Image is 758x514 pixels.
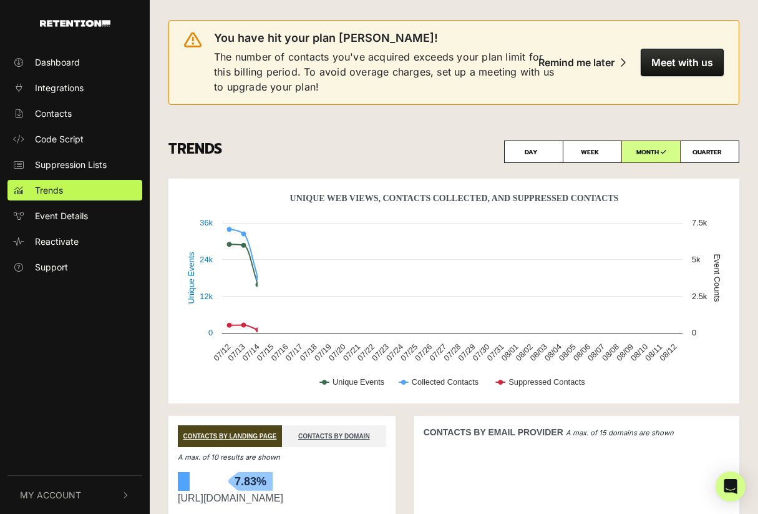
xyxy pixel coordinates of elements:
text: 08/11 [643,342,664,363]
text: Unique Events [333,377,384,387]
a: Suppression Lists [7,154,142,175]
text: 08/03 [528,342,549,363]
a: Code Script [7,129,142,149]
strong: CONTACTS BY EMAIL PROVIDER [424,427,563,437]
text: 07/25 [399,342,419,363]
span: Trends [35,184,63,197]
text: 08/08 [600,342,621,363]
text: 08/05 [557,342,578,363]
text: 08/04 [543,342,563,363]
span: Integrations [35,81,84,94]
text: 08/06 [571,342,592,363]
a: Event Details [7,205,142,226]
text: 07/24 [384,342,405,363]
a: Integrations [7,77,142,98]
span: Suppression Lists [35,158,107,171]
text: 08/12 [658,342,678,363]
text: 0 [692,328,696,337]
text: 07/21 [341,342,362,363]
text: 07/17 [284,342,304,363]
div: https://www.triumphrat.net/ [178,491,386,506]
button: Meet with us [641,49,724,76]
span: You have hit your plan [PERSON_NAME]! [214,31,438,46]
text: 07/23 [370,342,391,363]
text: 5k [692,255,701,264]
text: 08/02 [514,342,535,363]
svg: Unique Web Views, Contacts Collected, And Suppressed Contacts [178,188,730,400]
text: 08/10 [629,342,649,363]
span: Contacts [35,107,72,120]
text: Event Counts [712,254,722,302]
text: 07/19 [313,342,333,363]
div: Open Intercom Messenger [716,472,746,502]
text: 07/18 [298,342,319,363]
text: Collected Contacts [412,377,479,387]
label: MONTH [621,141,681,163]
span: Support [35,260,68,274]
span: Event Details [35,209,88,222]
text: 07/31 [485,342,505,363]
span: 7.83% [228,472,273,491]
text: Suppressed Contacts [508,377,585,387]
text: 07/26 [413,342,434,363]
text: 07/16 [269,342,289,363]
text: 07/12 [211,342,232,363]
label: QUARTER [680,141,739,163]
text: 07/30 [470,342,491,363]
span: The number of contacts you've acquired exceeds your plan limit for this billing period. To avoid ... [214,49,556,94]
a: Trends [7,180,142,200]
a: CONTACTS BY LANDING PAGE [178,425,282,447]
text: 08/09 [615,342,635,363]
text: 24k [200,255,213,264]
span: Code Script [35,132,84,146]
text: Unique Web Views, Contacts Collected, And Suppressed Contacts [290,194,619,203]
a: [URL][DOMAIN_NAME] [178,493,283,503]
label: DAY [504,141,563,163]
span: Reactivate [35,235,79,248]
label: WEEK [563,141,622,163]
text: 07/20 [327,342,347,363]
h3: TRENDS [168,141,739,163]
img: Retention.com [40,20,110,27]
span: My Account [20,488,81,502]
button: Remind me later [528,49,636,76]
text: 0 [208,328,213,337]
a: Reactivate [7,231,142,252]
text: 07/28 [442,342,462,363]
em: A max. of 15 domains are shown [566,428,674,437]
text: 12k [200,292,213,301]
a: Contacts [7,103,142,124]
text: 07/13 [226,342,246,363]
em: A max. of 10 results are shown [178,453,280,462]
text: 08/07 [586,342,606,363]
button: My Account [7,476,142,514]
text: 07/15 [255,342,275,363]
a: Dashboard [7,52,142,72]
text: 36k [200,218,213,227]
text: 07/14 [240,342,261,363]
text: Unique Events [187,252,196,304]
a: CONTACTS BY DOMAIN [282,425,386,447]
span: Dashboard [35,56,80,69]
text: 07/22 [356,342,376,363]
text: 08/01 [499,342,520,363]
a: Support [7,257,142,277]
div: Remind me later [538,56,615,69]
text: 7.5k [692,218,707,227]
text: 2.5k [692,292,707,301]
text: 07/27 [427,342,448,363]
text: 07/29 [456,342,477,363]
